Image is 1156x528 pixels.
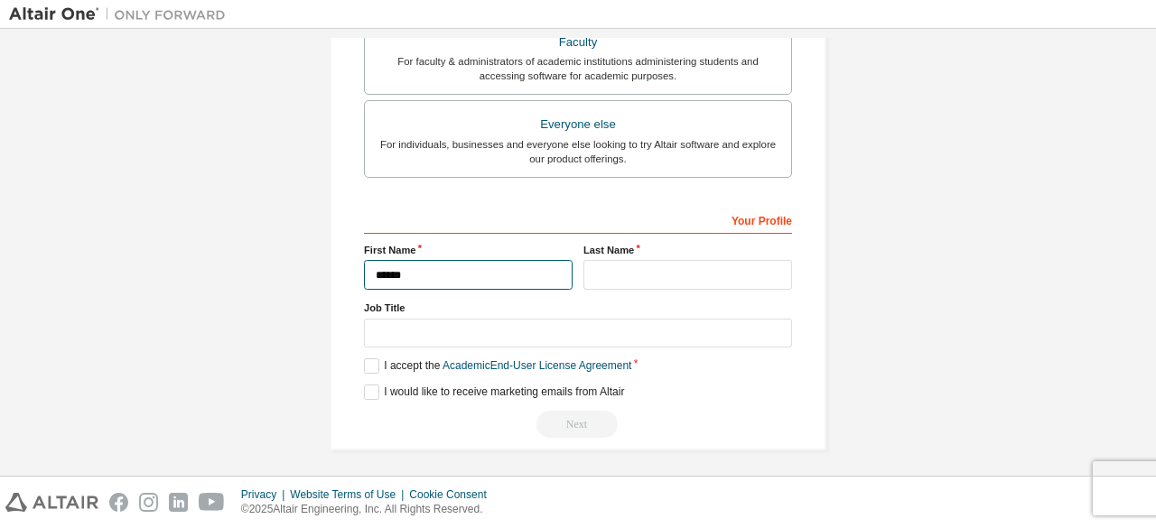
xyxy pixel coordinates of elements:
label: Job Title [364,301,792,315]
div: For individuals, businesses and everyone else looking to try Altair software and explore our prod... [376,137,780,166]
div: Cookie Consent [409,487,497,502]
div: For faculty & administrators of academic institutions administering students and accessing softwa... [376,54,780,83]
div: Everyone else [376,112,780,137]
label: Last Name [583,243,792,257]
p: © 2025 Altair Engineering, Inc. All Rights Reserved. [241,502,498,517]
img: Altair One [9,5,235,23]
img: facebook.svg [109,493,128,512]
div: Website Terms of Use [290,487,409,502]
div: Your Profile [364,205,792,234]
img: youtube.svg [199,493,225,512]
img: linkedin.svg [169,493,188,512]
label: I would like to receive marketing emails from Altair [364,384,624,400]
label: First Name [364,243,573,257]
img: altair_logo.svg [5,493,98,512]
a: Academic End-User License Agreement [443,359,631,372]
div: Privacy [241,487,290,502]
img: instagram.svg [139,493,158,512]
div: Faculty [376,30,780,55]
label: I accept the [364,358,631,374]
div: Read and acccept EULA to continue [364,411,792,438]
